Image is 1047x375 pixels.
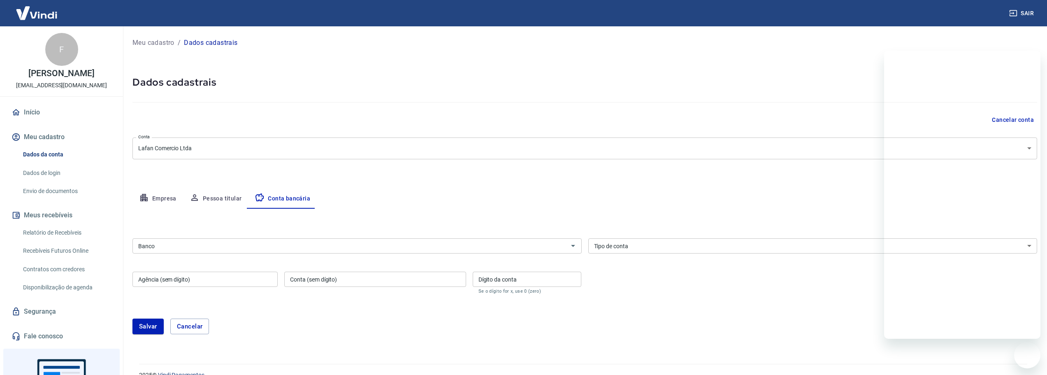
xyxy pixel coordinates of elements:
button: Meu cadastro [10,128,113,146]
iframe: Botão para abrir a janela de mensagens, conversa em andamento [1014,342,1040,368]
a: Início [10,103,113,121]
a: Envio de documentos [20,183,113,200]
p: [EMAIL_ADDRESS][DOMAIN_NAME] [16,81,107,90]
div: Lafan Comercio Ltda [132,137,1037,159]
button: Cancelar [170,319,209,334]
p: [PERSON_NAME] [28,69,94,78]
a: Segurança [10,303,113,321]
a: Meu cadastro [132,38,174,48]
a: Contratos com credores [20,261,113,278]
img: Vindi [10,0,63,26]
a: Disponibilização de agenda [20,279,113,296]
button: Salvar [132,319,164,334]
a: Fale conosco [10,327,113,345]
h5: Dados cadastrais [132,76,1037,89]
button: Pessoa titular [183,189,248,209]
p: Dados cadastrais [184,38,237,48]
button: Sair [1008,6,1037,21]
a: Dados da conta [20,146,113,163]
p: Se o dígito for x, use 0 (zero) [478,289,576,294]
a: Dados de login [20,165,113,182]
button: Empresa [132,189,183,209]
div: F [45,33,78,66]
a: Recebíveis Futuros Online [20,242,113,259]
a: Relatório de Recebíveis [20,224,113,241]
iframe: Janela de mensagens [884,51,1040,339]
button: Meus recebíveis [10,206,113,224]
p: / [178,38,181,48]
label: Conta [138,134,150,140]
button: Abrir [567,240,579,252]
button: Conta bancária [248,189,317,209]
